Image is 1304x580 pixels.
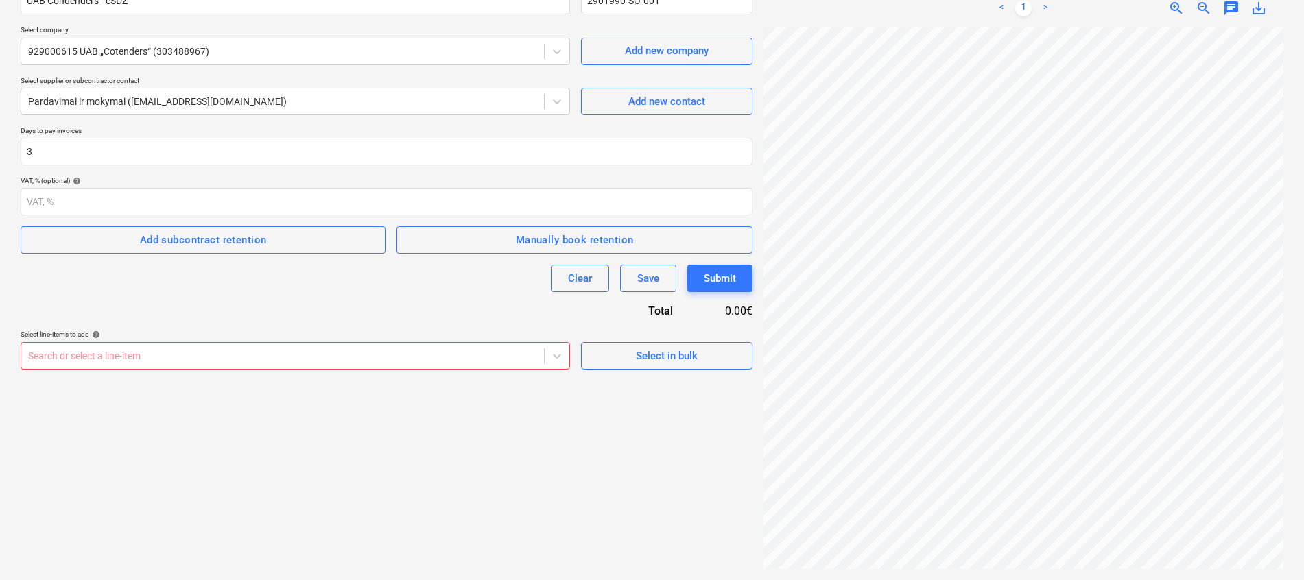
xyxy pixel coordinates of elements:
button: Manually book retention [396,226,752,254]
p: Days to pay invoices [21,126,752,138]
div: Select in bulk [636,347,698,365]
span: help [70,177,81,185]
p: Select supplier or subcontractor contact [21,76,570,88]
button: Select in bulk [581,342,752,370]
div: 0.00€ [695,303,752,319]
button: Submit [687,265,752,292]
div: Add new company [625,42,709,60]
button: Add new contact [581,88,752,115]
div: Clear [568,269,592,287]
div: Select line-items to add [21,330,570,339]
div: Submit [704,269,736,287]
button: Add subcontract retention [21,226,386,254]
input: VAT, % [21,188,752,215]
button: Save [620,265,676,292]
button: Add new company [581,38,752,65]
div: Save [637,269,659,287]
div: VAT, % (optional) [21,176,752,185]
div: Add new contact [628,93,705,110]
div: Manually book retention [516,231,634,249]
input: Days to pay invoices [21,138,752,165]
div: Add subcontract retention [140,231,267,249]
iframe: Chat Widget [1235,514,1304,580]
span: help [89,330,100,339]
p: Select company [21,25,570,37]
div: Total [574,303,695,319]
button: Clear [551,265,609,292]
